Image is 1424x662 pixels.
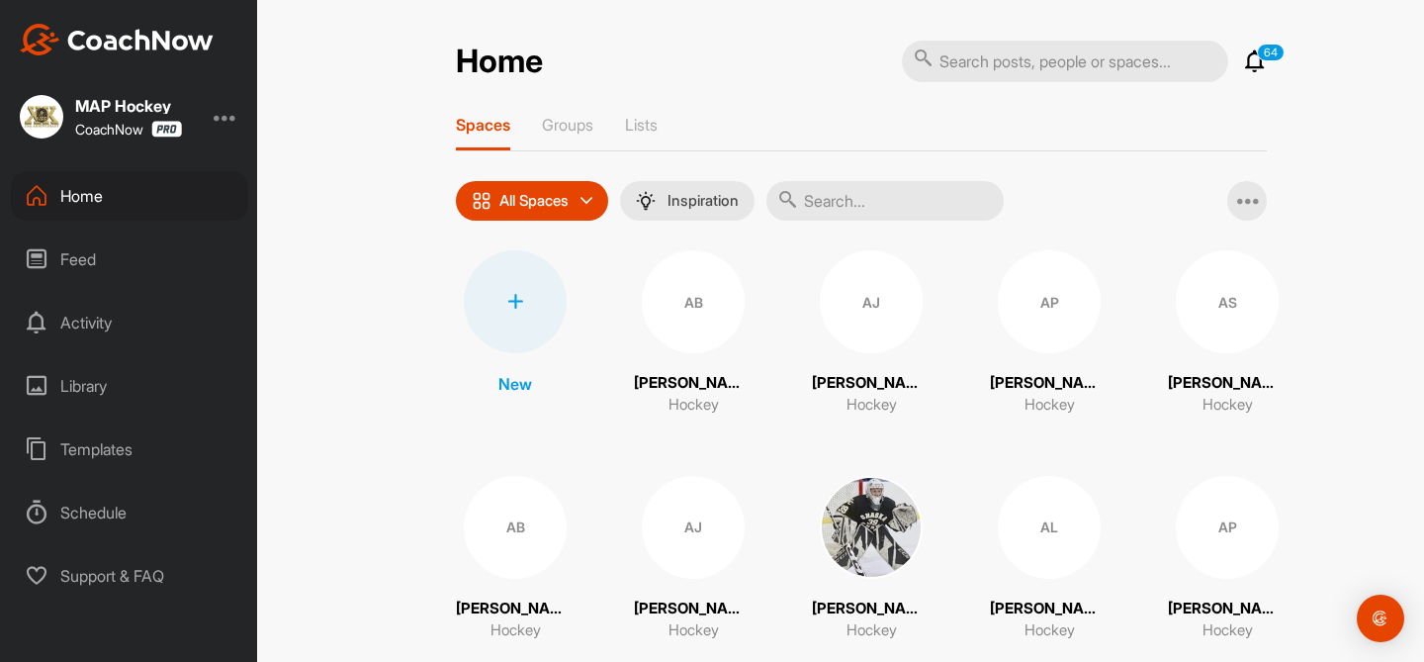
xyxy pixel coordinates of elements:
[642,250,745,353] div: AB
[464,476,567,579] div: AB
[11,171,248,221] div: Home
[766,181,1004,221] input: Search...
[498,372,532,396] p: New
[1024,394,1075,417] p: Hockey
[1168,598,1287,620] p: [PERSON_NAME]
[11,488,248,537] div: Schedule
[812,372,931,395] p: [PERSON_NAME]
[1176,250,1279,353] div: AS
[472,191,491,211] img: icon
[1168,372,1287,395] p: [PERSON_NAME]
[1024,619,1075,642] p: Hockey
[20,24,214,55] img: CoachNow
[668,619,719,642] p: Hockey
[636,191,656,211] img: menuIcon
[812,476,931,642] a: [PERSON_NAME]Hockey
[1202,619,1253,642] p: Hockey
[634,250,753,417] a: AB[PERSON_NAME]Hockey
[542,115,593,135] p: Groups
[20,95,63,139] img: square_767b274cfd30761d7a7d28a6d246d013.jpg
[456,476,575,642] a: AB[PERSON_NAME]Hockey
[812,250,931,417] a: AJ[PERSON_NAME]Hockey
[1257,44,1285,61] p: 64
[820,476,923,579] img: square_aa5b122371e3cc3aefe2586a0949c5f3.jpg
[812,598,931,620] p: [PERSON_NAME]
[990,250,1109,417] a: AP[PERSON_NAME]Hockey
[11,551,248,601] div: Support & FAQ
[634,598,753,620] p: [PERSON_NAME]
[11,235,248,284] div: Feed
[634,372,753,395] p: [PERSON_NAME]
[499,193,569,209] p: All Spaces
[151,121,182,138] img: CoachNow Pro
[1202,394,1253,417] p: Hockey
[668,394,719,417] p: Hockey
[1168,250,1287,417] a: AS[PERSON_NAME]Hockey
[1168,476,1287,642] a: AP[PERSON_NAME]Hockey
[1176,476,1279,579] div: AP
[11,361,248,411] div: Library
[998,250,1101,353] div: AP
[1357,595,1404,642] div: Open Intercom Messenger
[456,598,575,620] p: [PERSON_NAME]
[998,476,1101,579] div: AL
[490,619,541,642] p: Hockey
[990,372,1109,395] p: [PERSON_NAME]
[75,98,182,114] div: MAP Hockey
[634,476,753,642] a: AJ[PERSON_NAME]Hockey
[990,476,1109,642] a: AL[PERSON_NAME]Hockey
[990,598,1109,620] p: [PERSON_NAME]
[456,43,543,81] h2: Home
[11,425,248,474] div: Templates
[642,476,745,579] div: AJ
[846,394,897,417] p: Hockey
[667,193,739,209] p: Inspiration
[820,250,923,353] div: AJ
[902,41,1228,82] input: Search posts, people or spaces...
[625,115,658,135] p: Lists
[11,298,248,347] div: Activity
[456,115,510,135] p: Spaces
[846,619,897,642] p: Hockey
[75,121,182,138] div: CoachNow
